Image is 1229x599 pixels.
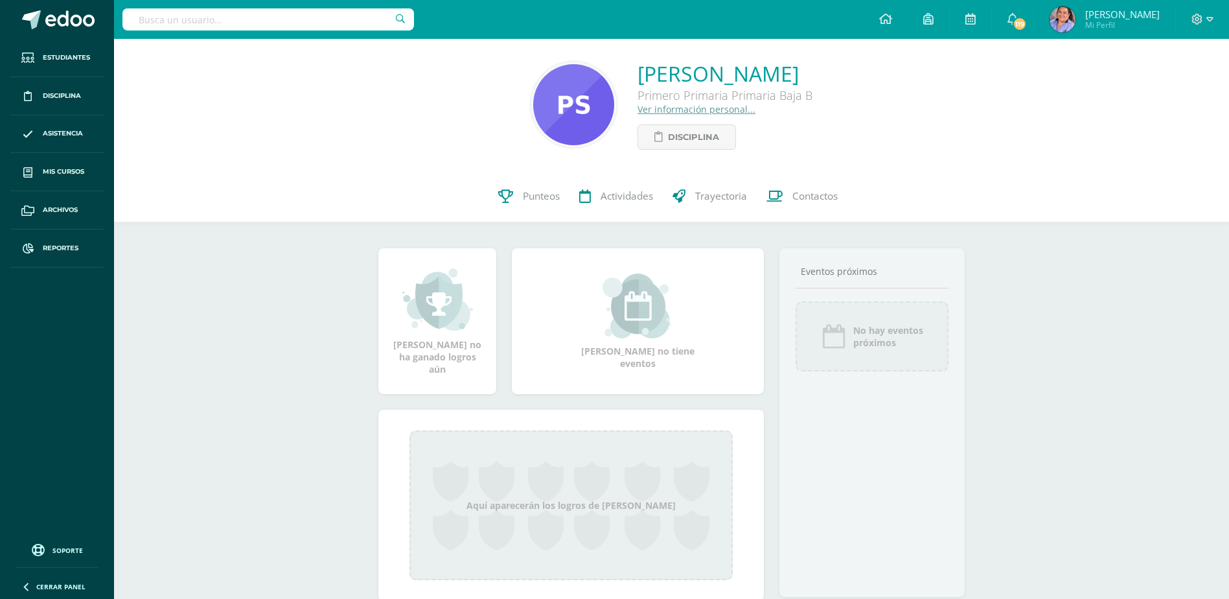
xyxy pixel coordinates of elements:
img: achievement_small.png [402,267,473,332]
span: No hay eventos próximos [853,324,923,349]
a: Estudiantes [10,39,104,77]
span: Archivos [43,205,78,215]
input: Busca un usuario... [122,8,414,30]
img: event_icon.png [821,323,847,349]
a: Disciplina [10,77,104,115]
img: event_small.png [603,274,673,338]
a: Punteos [488,170,569,222]
div: Aquí aparecerán los logros de [PERSON_NAME] [409,430,733,580]
div: [PERSON_NAME] no tiene eventos [573,274,703,370]
span: Soporte [52,546,83,555]
span: 119 [1013,17,1027,31]
div: Eventos próximos [796,265,948,277]
span: Contactos [792,189,838,203]
span: Punteos [523,189,560,203]
span: Estudiantes [43,53,90,63]
span: Cerrar panel [36,582,86,591]
span: Mi Perfil [1085,19,1160,30]
span: Disciplina [43,91,81,101]
img: 0bfa135a6051579e99a6bfa984ad55b5.png [533,64,614,145]
img: 1841256978d8cda65f8cc917dd8b80b1.png [1050,6,1075,32]
span: Reportes [43,243,78,253]
a: Ver información personal... [637,103,755,115]
a: Disciplina [637,124,736,150]
span: Asistencia [43,128,83,139]
a: Soporte [16,541,98,558]
a: Trayectoria [663,170,757,222]
a: [PERSON_NAME] [637,60,812,88]
span: Trayectoria [695,189,747,203]
a: Mis cursos [10,153,104,191]
span: [PERSON_NAME] [1085,8,1160,21]
a: Contactos [757,170,847,222]
span: Mis cursos [43,167,84,177]
a: Asistencia [10,115,104,154]
a: Archivos [10,191,104,229]
div: Primero Primaria Primaria Baja B [637,88,812,103]
span: Actividades [601,189,653,203]
div: [PERSON_NAME] no ha ganado logros aún [391,267,483,375]
a: Reportes [10,229,104,268]
span: Disciplina [668,125,719,149]
a: Actividades [569,170,663,222]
